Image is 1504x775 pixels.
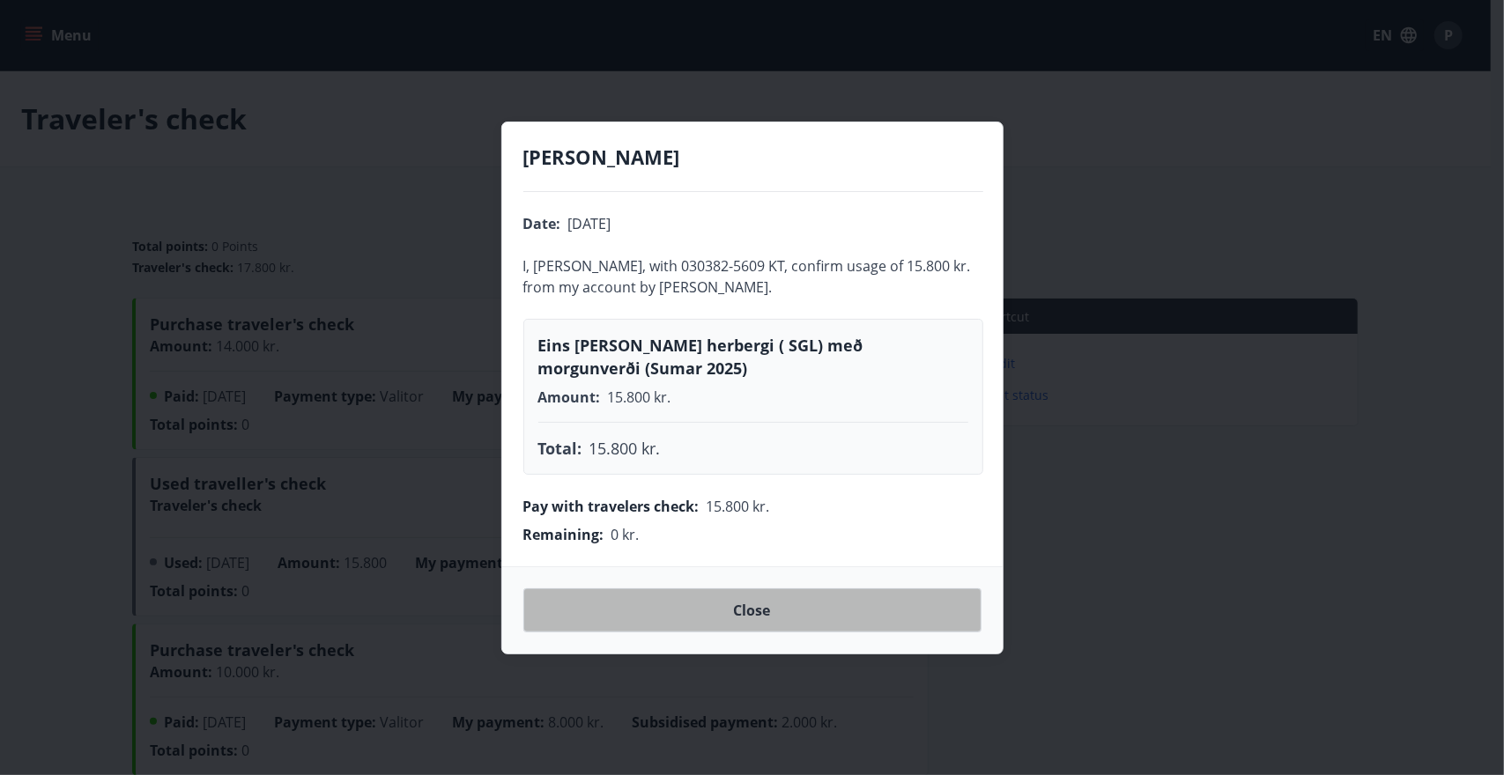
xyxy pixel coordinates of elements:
[538,387,601,407] span: Amount :
[523,588,982,632] button: Close
[523,525,604,544] span: Remaining :
[611,525,640,544] span: 0 kr.
[523,214,561,233] span: Date :
[523,144,983,170] h4: [PERSON_NAME]
[538,438,582,459] span: Total :
[707,497,770,516] span: 15.800 kr.
[568,214,611,233] span: [DATE]
[734,601,771,620] span: Close
[523,497,700,516] span: Pay with travelers check :
[608,387,671,407] span: 15.800 kr.
[538,335,863,379] span: Eins [PERSON_NAME] herbergi ( SGL) með morgunverði (Sumar 2025)
[523,256,971,297] span: I, [PERSON_NAME], with 030382-5609 KT, confirm usage of 15.800 kr. from my account by [PERSON_NAME].
[589,438,661,459] span: 15.800 kr.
